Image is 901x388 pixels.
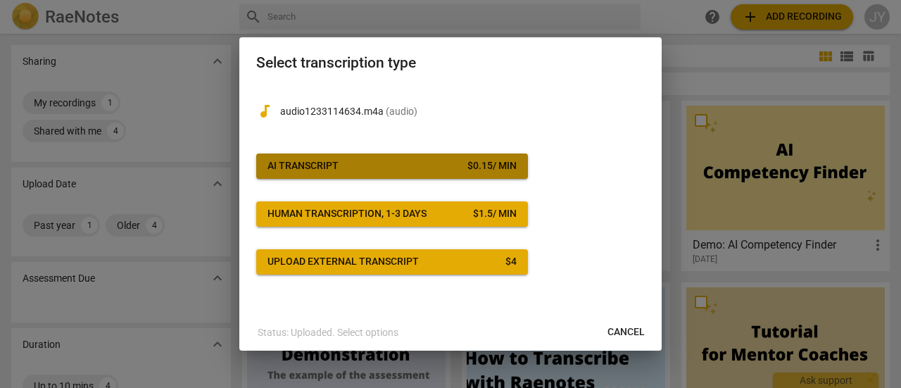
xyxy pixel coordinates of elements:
span: Cancel [607,325,645,339]
h2: Select transcription type [256,54,645,72]
div: $ 0.15 / min [467,159,517,173]
button: Cancel [596,320,656,345]
button: Human transcription, 1-3 days$1.5/ min [256,201,528,227]
div: Upload external transcript [267,255,419,269]
span: audiotrack [256,103,273,120]
button: AI Transcript$0.15/ min [256,154,528,179]
p: audio1233114634.m4a(audio) [280,104,645,119]
div: $ 1.5 / min [473,207,517,221]
div: AI Transcript [267,159,339,173]
div: Human transcription, 1-3 days [267,207,427,221]
button: Upload external transcript$4 [256,249,528,275]
p: Status: Uploaded. Select options [258,325,398,340]
div: $ 4 [505,255,517,269]
span: ( audio ) [386,106,417,117]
